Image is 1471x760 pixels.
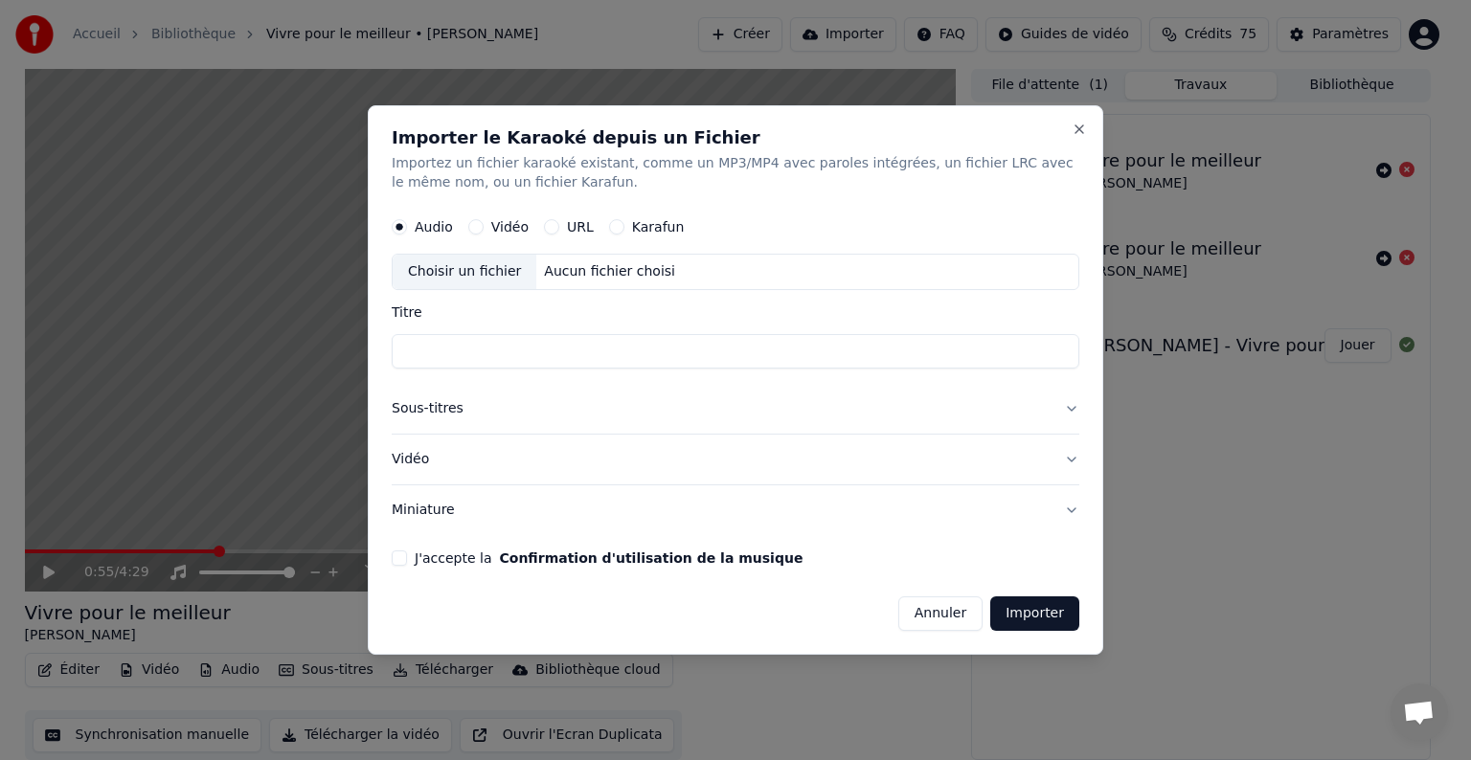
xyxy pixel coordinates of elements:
button: Importer [990,596,1079,631]
div: Choisir un fichier [393,255,536,289]
label: Karafun [632,220,685,234]
button: Vidéo [392,435,1079,484]
label: URL [567,220,594,234]
p: Importez un fichier karaoké existant, comme un MP3/MP4 avec paroles intégrées, un fichier LRC ave... [392,154,1079,192]
label: Audio [415,220,453,234]
label: J'accepte la [415,551,803,565]
label: Vidéo [491,220,529,234]
label: Titre [392,305,1079,319]
div: Aucun fichier choisi [536,262,683,281]
h2: Importer le Karaoké depuis un Fichier [392,129,1079,146]
button: Sous-titres [392,384,1079,434]
button: Annuler [898,596,983,631]
button: Miniature [392,485,1079,535]
button: J'accepte la [499,551,803,565]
